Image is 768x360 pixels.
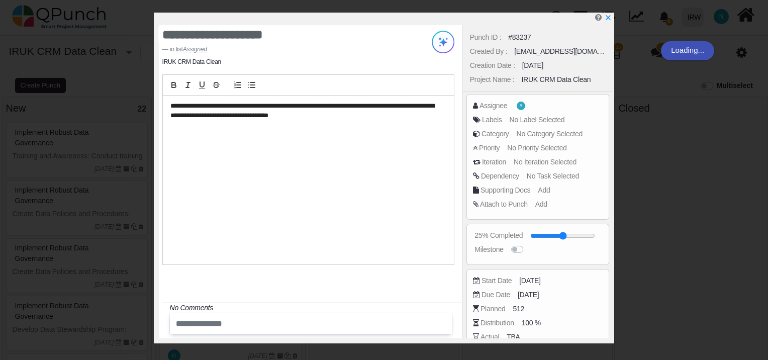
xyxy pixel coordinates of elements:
svg: x [605,14,612,21]
i: No Comments [170,304,213,312]
a: x [605,14,612,22]
div: Loading... [661,41,714,60]
li: IRUK CRM Data Clean [162,57,221,66]
i: Edit Punch [595,14,602,21]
